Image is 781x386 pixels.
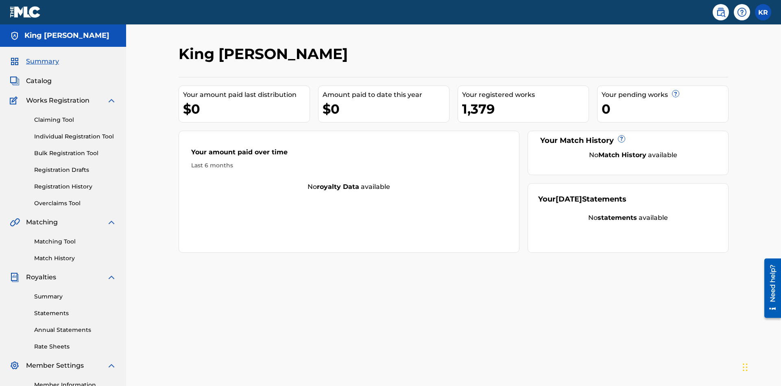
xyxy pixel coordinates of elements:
[26,272,56,282] span: Royalties
[34,326,116,334] a: Annual Statements
[10,272,20,282] img: Royalties
[26,361,84,371] span: Member Settings
[538,135,718,146] div: Your Match History
[462,90,589,100] div: Your registered works
[179,45,352,63] h2: King [PERSON_NAME]
[34,132,116,141] a: Individual Registration Tool
[10,57,59,66] a: SummarySummary
[737,7,747,17] img: help
[755,4,771,20] div: User Menu
[191,161,507,170] div: Last 6 months
[556,195,582,204] span: [DATE]
[34,309,116,318] a: Statements
[598,214,637,222] strong: statements
[10,6,41,18] img: MLC Logo
[10,76,52,86] a: CatalogCatalog
[10,57,20,66] img: Summary
[323,100,449,118] div: $0
[34,149,116,158] a: Bulk Registration Tool
[538,213,718,223] div: No available
[323,90,449,100] div: Amount paid to date this year
[10,217,20,227] img: Matching
[602,100,728,118] div: 0
[34,199,116,208] a: Overclaims Tool
[618,136,625,142] span: ?
[462,100,589,118] div: 1,379
[107,361,116,371] img: expand
[734,4,750,20] div: Help
[183,90,310,100] div: Your amount paid last distribution
[10,96,20,105] img: Works Registration
[34,166,116,174] a: Registration Drafts
[10,31,20,41] img: Accounts
[26,57,59,66] span: Summary
[317,183,359,191] strong: royalty data
[548,150,718,160] div: No available
[713,4,729,20] a: Public Search
[34,116,116,124] a: Claiming Tool
[191,147,507,161] div: Your amount paid over time
[716,7,726,17] img: search
[758,255,781,322] iframe: Resource Center
[598,151,646,159] strong: Match History
[672,90,679,97] span: ?
[34,237,116,246] a: Matching Tool
[34,182,116,191] a: Registration History
[34,292,116,301] a: Summary
[743,355,748,379] div: Drag
[107,272,116,282] img: expand
[26,76,52,86] span: Catalog
[26,96,89,105] span: Works Registration
[538,194,626,205] div: Your Statements
[740,347,781,386] iframe: Chat Widget
[34,254,116,263] a: Match History
[24,31,109,40] h5: King McTesterson
[10,76,20,86] img: Catalog
[179,182,519,192] div: No available
[602,90,728,100] div: Your pending works
[107,96,116,105] img: expand
[34,342,116,351] a: Rate Sheets
[107,217,116,227] img: expand
[10,361,20,371] img: Member Settings
[183,100,310,118] div: $0
[26,217,58,227] span: Matching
